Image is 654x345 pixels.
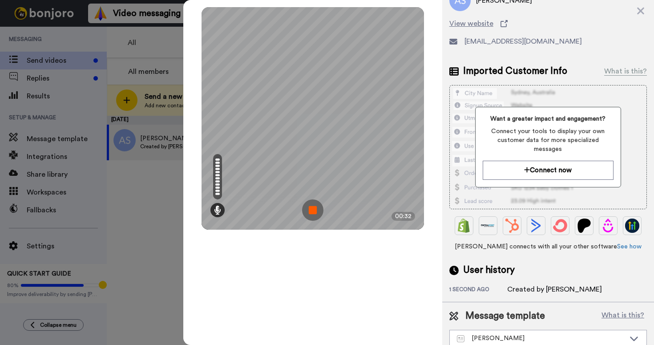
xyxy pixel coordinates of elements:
[577,219,591,233] img: Patreon
[483,161,614,180] button: Connect now
[50,8,118,99] span: Hi [PERSON_NAME], thank you so much for signing up! I wanted to say thanks in person with a quick...
[617,244,642,250] a: See how
[463,65,567,78] span: Imported Customer Info
[481,219,495,233] img: Ontraport
[625,219,639,233] img: GoHighLevel
[553,219,567,233] img: ConvertKit
[457,334,625,343] div: [PERSON_NAME]
[601,219,615,233] img: Drip
[457,335,464,342] img: Message-temps.svg
[463,264,515,277] span: User history
[457,219,471,233] img: Shopify
[604,66,647,77] div: What is this?
[392,212,415,221] div: 00:32
[483,114,614,123] span: Want a greater impact and engagement?
[449,242,647,251] span: [PERSON_NAME] connects with all your other software
[302,199,323,221] img: ic_record_stop.svg
[505,219,519,233] img: Hubspot
[507,284,602,295] div: Created by [PERSON_NAME]
[529,219,543,233] img: ActiveCampaign
[449,286,507,295] div: 1 second ago
[483,127,614,154] span: Connect your tools to display your own customer data for more specialized messages
[465,309,545,323] span: Message template
[28,28,39,39] img: mute-white.svg
[599,309,647,323] button: What is this?
[1,2,25,26] img: c638375f-eacb-431c-9714-bd8d08f708a7-1584310529.jpg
